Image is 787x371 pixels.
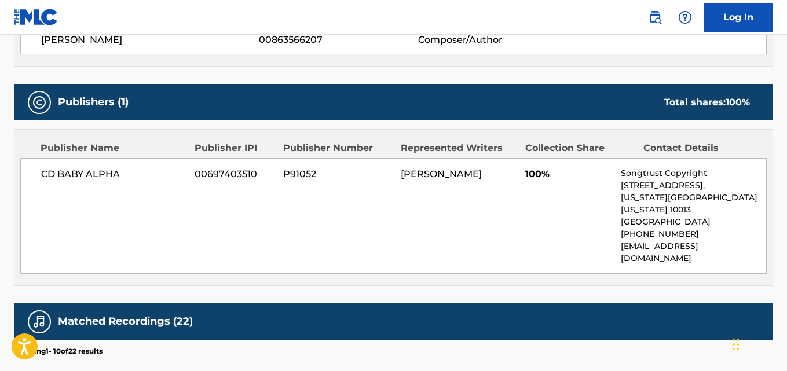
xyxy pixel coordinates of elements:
[704,3,773,32] a: Log In
[643,141,752,155] div: Contact Details
[195,141,274,155] div: Publisher IPI
[14,346,103,357] p: Showing 1 - 10 of 22 results
[195,167,274,181] span: 00697403510
[283,167,392,181] span: P91052
[648,10,662,24] img: search
[41,33,259,47] span: [PERSON_NAME]
[14,9,58,25] img: MLC Logo
[678,10,692,24] img: help
[418,33,563,47] span: Composer/Author
[664,95,750,109] div: Total shares:
[58,95,129,109] h5: Publishers (1)
[32,95,46,109] img: Publishers
[621,192,766,216] p: [US_STATE][GEOGRAPHIC_DATA][US_STATE] 10013
[401,168,482,179] span: [PERSON_NAME]
[259,33,418,47] span: 00863566207
[32,315,46,329] img: Matched Recordings
[401,141,517,155] div: Represented Writers
[673,6,697,29] div: Help
[283,141,392,155] div: Publisher Number
[525,141,634,155] div: Collection Share
[621,167,766,179] p: Songtrust Copyright
[41,167,186,181] span: CD BABY ALPHA
[41,141,186,155] div: Publisher Name
[58,315,193,328] h5: Matched Recordings (22)
[643,6,667,29] a: Public Search
[729,315,787,371] iframe: Chat Widget
[525,167,612,181] span: 100%
[733,327,740,362] div: Drag
[621,179,766,192] p: [STREET_ADDRESS],
[621,228,766,240] p: [PHONE_NUMBER]
[621,240,766,265] p: [EMAIL_ADDRESS][DOMAIN_NAME]
[726,97,750,108] span: 100 %
[621,216,766,228] p: [GEOGRAPHIC_DATA]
